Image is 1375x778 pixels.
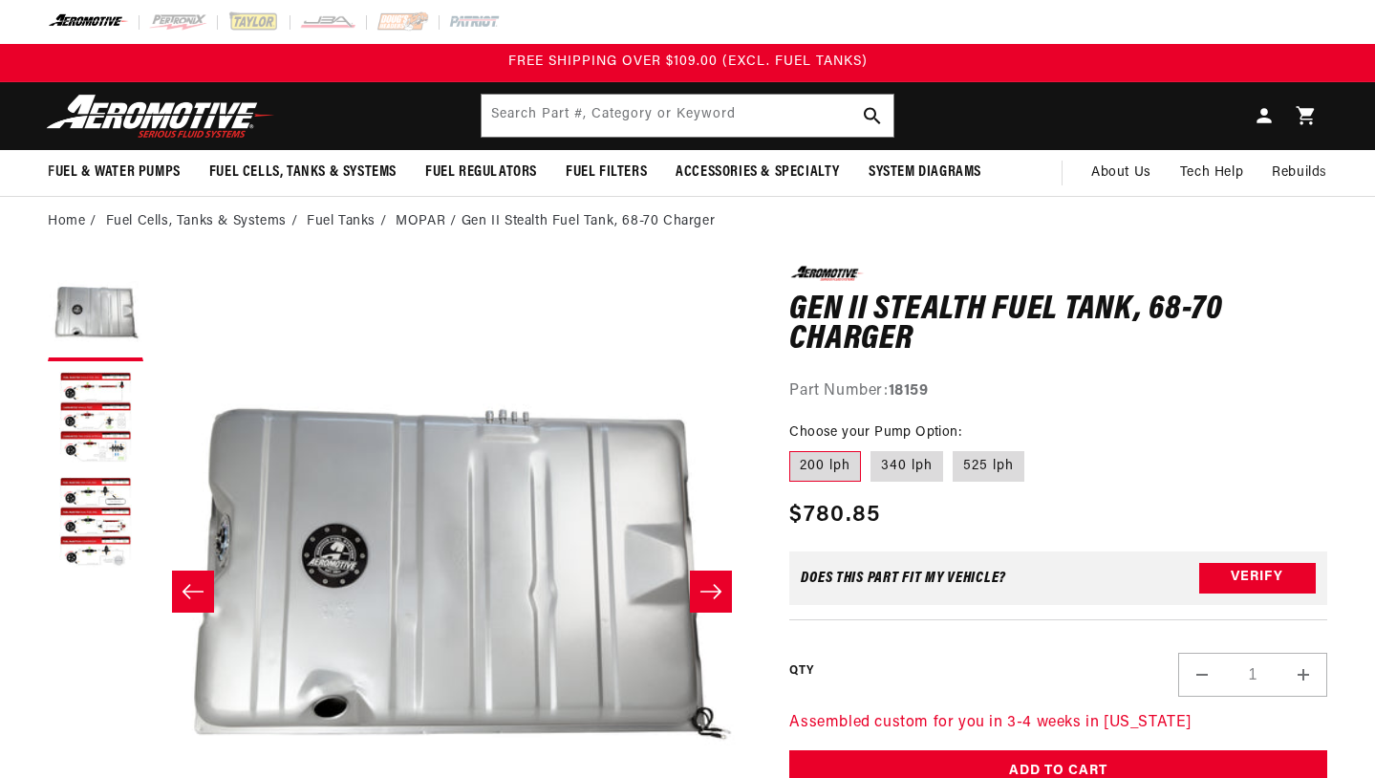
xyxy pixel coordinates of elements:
button: Load image 3 in gallery view [48,476,143,572]
input: Search Part #, Category or Keyword [482,95,893,137]
span: $780.85 [789,498,880,532]
li: Fuel Cells, Tanks & Systems [106,211,303,232]
summary: Rebuilds [1257,150,1342,196]
div: Part Number: [789,379,1327,404]
span: Accessories & Specialty [676,162,840,183]
summary: System Diagrams [854,150,996,195]
summary: Fuel & Water Pumps [33,150,195,195]
a: MOPAR [396,211,445,232]
p: Assembled custom for you in 3-4 weeks in [US_STATE] [789,711,1327,736]
img: Aeromotive [41,94,280,139]
button: Search Part #, Category or Keyword [851,95,893,137]
span: Rebuilds [1272,162,1327,184]
li: Gen II Stealth Fuel Tank, 68-70 Charger [462,211,715,232]
summary: Accessories & Specialty [661,150,854,195]
button: Verify [1199,563,1316,594]
span: Fuel Regulators [425,162,537,183]
div: Does This part fit My vehicle? [801,571,1006,586]
span: System Diagrams [869,162,981,183]
label: 200 lph [789,451,861,482]
strong: 18159 [889,383,929,399]
span: Fuel Filters [566,162,647,183]
nav: breadcrumbs [48,211,1327,232]
label: 340 lph [870,451,943,482]
legend: Choose your Pump Option: [789,422,963,443]
span: About Us [1091,165,1151,180]
button: Load image 1 in gallery view [48,266,143,361]
a: Fuel Tanks [307,211,376,232]
label: QTY [789,663,813,680]
button: Slide left [172,571,214,613]
button: Slide right [690,571,732,613]
a: Home [48,211,85,232]
a: About Us [1077,150,1166,196]
summary: Fuel Filters [551,150,661,195]
h1: Gen II Stealth Fuel Tank, 68-70 Charger [789,295,1327,356]
span: Tech Help [1180,162,1243,184]
summary: Tech Help [1166,150,1257,196]
span: Fuel Cells, Tanks & Systems [209,162,397,183]
label: 525 lph [953,451,1024,482]
span: Fuel & Water Pumps [48,162,181,183]
summary: Fuel Cells, Tanks & Systems [195,150,411,195]
button: Load image 2 in gallery view [48,371,143,466]
span: FREE SHIPPING OVER $109.00 (EXCL. FUEL TANKS) [508,54,868,69]
summary: Fuel Regulators [411,150,551,195]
